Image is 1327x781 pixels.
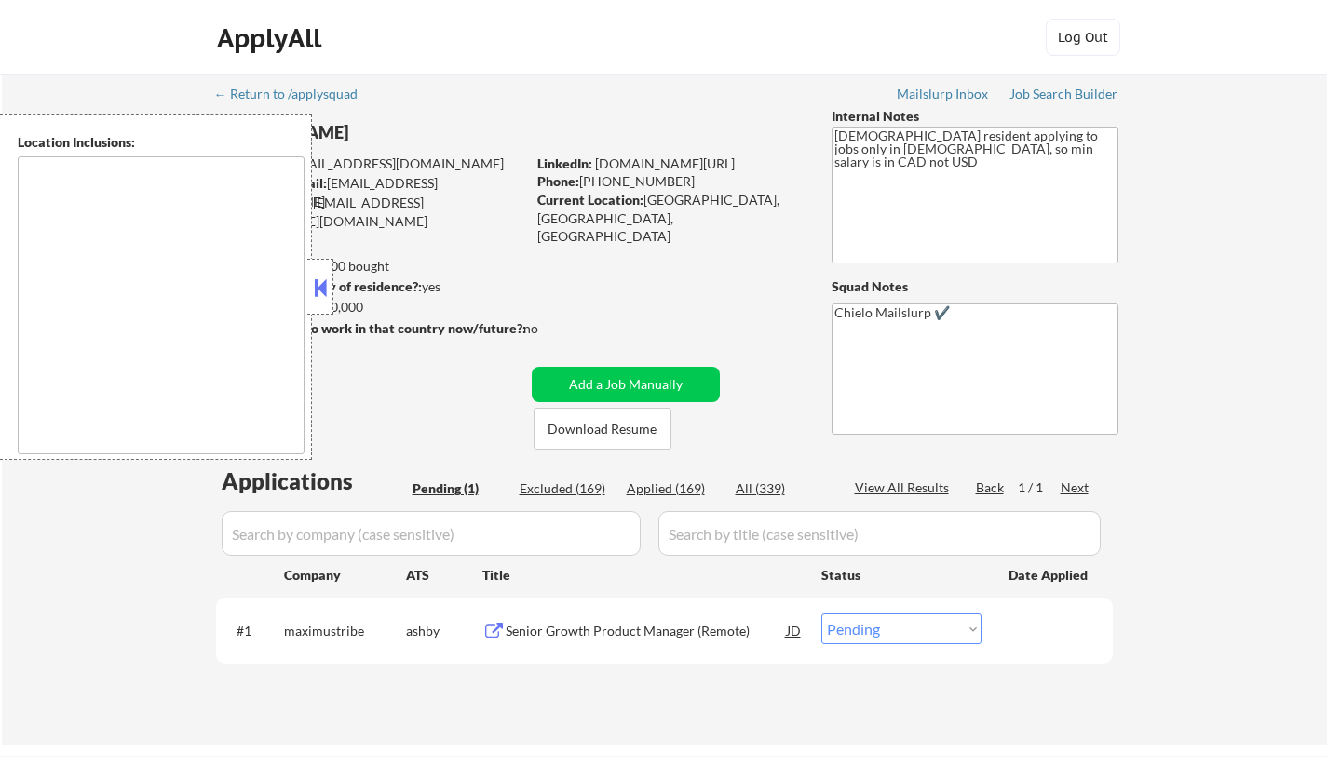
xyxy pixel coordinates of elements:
div: $90,000 [215,298,525,316]
button: Add a Job Manually [532,367,720,402]
a: ← Return to /applysquad [214,87,375,105]
div: Status [821,558,982,591]
div: ashby [406,622,482,640]
div: Back [976,478,1006,497]
div: JD [785,613,804,647]
div: View All Results [855,478,955,497]
strong: Current Location: [537,192,643,208]
div: no [523,319,576,338]
div: ← Return to /applysquad [214,88,375,101]
div: maximustribe [284,622,406,640]
div: Job Search Builder [1009,88,1118,101]
div: Company [284,566,406,585]
button: Log Out [1046,19,1120,56]
div: 1 / 1 [1018,478,1061,497]
strong: Phone: [537,173,579,189]
div: [PERSON_NAME] [216,121,599,144]
div: [EMAIL_ADDRESS][PERSON_NAME][DOMAIN_NAME] [216,194,525,230]
div: Mailslurp Inbox [897,88,990,101]
a: [DOMAIN_NAME][URL] [595,155,735,171]
div: 169 sent / 200 bought [215,257,525,276]
div: Internal Notes [832,107,1118,126]
a: Mailslurp Inbox [897,87,990,105]
div: All (339) [736,479,829,498]
div: Pending (1) [413,479,506,498]
div: Date Applied [1009,566,1090,585]
div: yes [215,277,520,296]
div: Squad Notes [832,277,1118,296]
button: Download Resume [534,408,671,450]
div: Applied (169) [627,479,720,498]
a: Job Search Builder [1009,87,1118,105]
div: Next [1061,478,1090,497]
div: ATS [406,566,482,585]
div: [PHONE_NUMBER] [537,172,801,191]
div: [EMAIL_ADDRESS][DOMAIN_NAME] [217,174,525,210]
div: Senior Growth Product Manager (Remote) [506,622,787,640]
div: [GEOGRAPHIC_DATA], [GEOGRAPHIC_DATA], [GEOGRAPHIC_DATA] [537,191,801,246]
div: #1 [237,622,269,640]
div: Applications [222,470,406,492]
div: [EMAIL_ADDRESS][DOMAIN_NAME] [217,155,525,173]
div: ApplyAll [217,22,327,54]
div: Excluded (169) [520,479,613,498]
div: Title [482,566,804,585]
div: Location Inclusions: [18,133,305,152]
strong: Will need Visa to work in that country now/future?: [216,320,526,336]
strong: LinkedIn: [537,155,592,171]
input: Search by company (case sensitive) [222,511,641,556]
input: Search by title (case sensitive) [658,511,1101,556]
